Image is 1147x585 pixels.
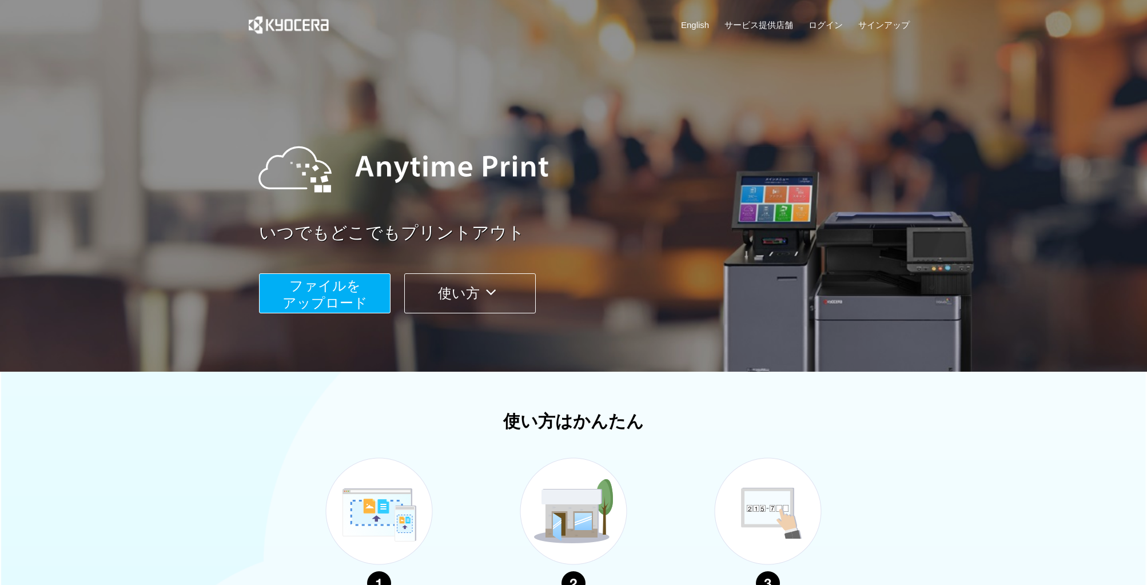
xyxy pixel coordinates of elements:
[259,273,391,313] button: ファイルを​​アップロード
[858,19,910,31] a: サインアップ
[681,19,709,31] a: English
[282,278,368,311] span: ファイルを ​​アップロード
[809,19,843,31] a: ログイン
[724,19,793,31] a: サービス提供店舗
[404,273,536,313] button: 使い方
[259,221,917,245] a: いつでもどこでもプリントアウト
